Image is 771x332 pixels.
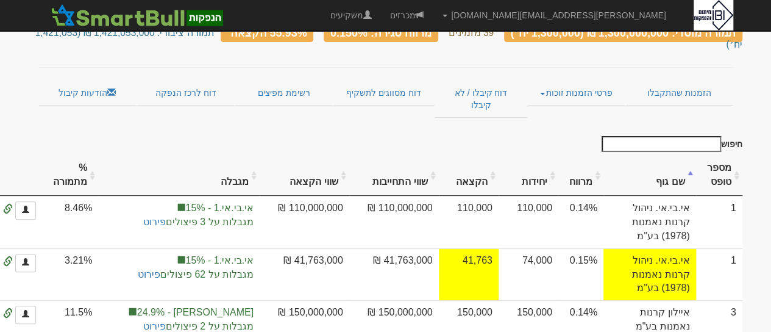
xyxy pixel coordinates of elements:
th: שווי התחייבות: activate to sort column ascending [349,155,439,196]
img: SmartBull Logo [48,3,227,27]
a: הודעות קיבול [38,80,137,106]
td: 110,000,000 ₪ [349,196,439,248]
a: פרטי הזמנות זוכות [527,80,625,106]
th: מרווח : activate to sort column ascending [558,155,603,196]
span: אי.בי.אי.1 - 15% [104,201,254,215]
td: 1 [696,196,742,248]
td: אי.בי.אי. ניהול קרנות נאמנות (1978) בע"מ [603,196,696,248]
td: 110,000 [439,196,499,248]
span: מגבלות על 3 פיצולים [104,215,254,229]
td: הקצאה בפועל לקבוצת סמארטבול 15%, לתשומת ליבך: עדכון המגבלות ישנה את אפשרויות ההקצאה הסופיות. [98,248,260,301]
span: מגבלות על 62 פיצולים [104,268,254,282]
td: 74,000 [499,248,558,301]
a: הזמנות שהתקבלו [625,80,733,106]
a: רשימת מפיצים [235,80,332,106]
div: תמורה מוסדי: 1,300,000,000 ₪ (1,300,000 יח׳) [504,24,742,42]
a: פירוט [143,321,166,331]
span: אי.בי.אי.1 - 15% [104,254,254,268]
a: פירוט [143,217,166,227]
td: 0.15% [558,248,603,301]
td: אחוז הקצאה להצעה זו 56.4% [439,248,499,301]
td: 8.46% [42,196,98,248]
input: חיפוש [602,136,721,152]
a: דוח מסווגים לתשקיף [333,80,435,106]
td: 0.14% [558,196,603,248]
td: 3.21% [42,248,98,301]
label: חיפוש [597,136,742,152]
td: אי.בי.אי. ניהול קרנות נאמנות (1978) בע"מ [603,248,696,301]
td: 41,763,000 ₪ [260,248,349,301]
th: שם גוף : activate to sort column descending [603,155,696,196]
a: דוח לרכז הנפקה [137,80,235,106]
td: הקצאה בפועל לקבוצת סמארטבול 15%, לתשומת ליבך: עדכון המגבלות ישנה את אפשרויות ההקצאה הסופיות. [98,196,260,248]
div: מרווח סגירה: 0.150% [324,24,438,42]
span: [PERSON_NAME] - 24.9% [104,306,254,320]
a: פירוט [138,269,160,280]
a: דוח קיבלו / לא קיבלו [435,80,527,118]
th: % מתמורה: activate to sort column ascending [42,155,98,196]
th: הקצאה: activate to sort column ascending [439,155,499,196]
small: 39 מזמינים [448,27,494,38]
td: 41,763,000 ₪ [349,248,439,301]
td: 110,000,000 ₪ [260,196,349,248]
th: יחידות: activate to sort column ascending [499,155,558,196]
th: מספר טופס: activate to sort column ascending [696,155,742,196]
th: מגבלה: activate to sort column ascending [98,155,260,196]
span: 55.93% הקצאה [230,26,307,38]
td: 110,000 [499,196,558,248]
th: שווי הקצאה: activate to sort column ascending [260,155,349,196]
td: 1 [696,248,742,301]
